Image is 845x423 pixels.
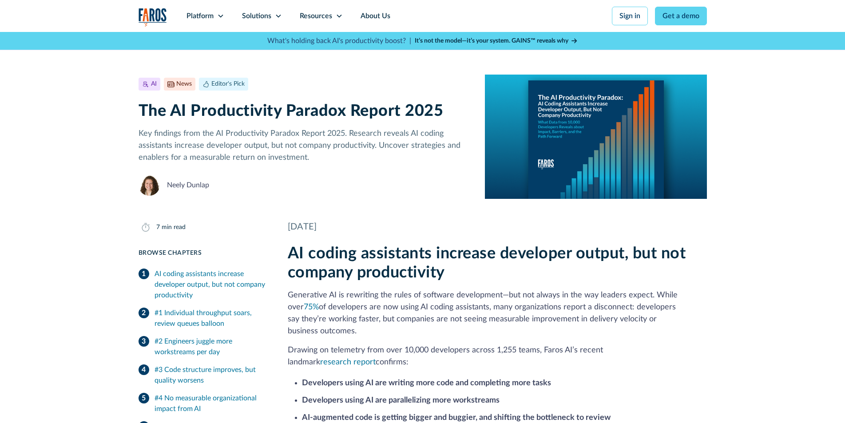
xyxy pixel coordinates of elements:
[288,220,707,233] div: [DATE]
[139,249,266,258] div: Browse Chapters
[304,303,319,311] a: 75%
[139,8,167,26] img: Logo of the analytics and reporting company Faros.
[167,180,209,190] div: Neely Dunlap
[155,393,266,414] div: #4 No measurable organizational impact from AI
[176,79,192,89] div: News
[155,364,266,386] div: #3 Code structure improves, but quality worsens
[302,379,551,387] strong: Developers using AI are writing more code and completing more tasks
[300,11,332,21] div: Resources
[162,223,186,232] div: min read
[288,244,707,282] h2: AI coding assistants increase developer output, but not company productivity
[139,332,266,361] a: #2 Engineers juggle more workstreams per day
[139,389,266,418] a: #4 No measurable organizational impact from AI
[139,102,471,121] h1: The AI Productivity Paradox Report 2025
[139,8,167,26] a: home
[139,361,266,389] a: #3 Code structure improves, but quality worsens
[415,36,578,46] a: It’s not the model—it’s your system. GAINS™ reveals why
[288,344,707,368] p: Drawing on telemetry from over 10,000 developers across 1,255 teams, Faros AI’s recent landmark c...
[655,7,707,25] a: Get a demo
[155,336,266,357] div: #2 Engineers juggle more workstreams per day
[612,7,648,25] a: Sign in
[242,11,271,21] div: Solutions
[485,75,706,199] img: A report cover on a blue background. The cover reads:The AI Productivity Paradox: AI Coding Assis...
[139,128,471,164] p: Key findings from the AI Productivity Paradox Report 2025. Research reveals AI coding assistants ...
[302,396,500,404] strong: Developers using AI are parallelizing more workstreams
[151,79,157,89] div: AI
[320,358,376,366] a: research report
[186,11,214,21] div: Platform
[155,269,266,300] div: AI coding assistants increase developer output, but not company productivity
[139,304,266,332] a: #1 Individual throughput soars, review queues balloon
[415,38,568,44] strong: It’s not the model—it’s your system. GAINS™ reveals why
[211,79,245,89] div: Editor's Pick
[155,308,266,329] div: #1 Individual throughput soars, review queues balloon
[302,414,611,422] strong: AI-augmented code is getting bigger and buggier, and shifting the bottleneck to review
[139,265,266,304] a: AI coding assistants increase developer output, but not company productivity
[156,223,160,232] div: 7
[267,36,411,46] p: What's holding back AI's productivity boost? |
[139,174,160,196] img: Neely Dunlap
[288,289,707,337] p: Generative AI is rewriting the rules of software development—but not always in the way leaders ex...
